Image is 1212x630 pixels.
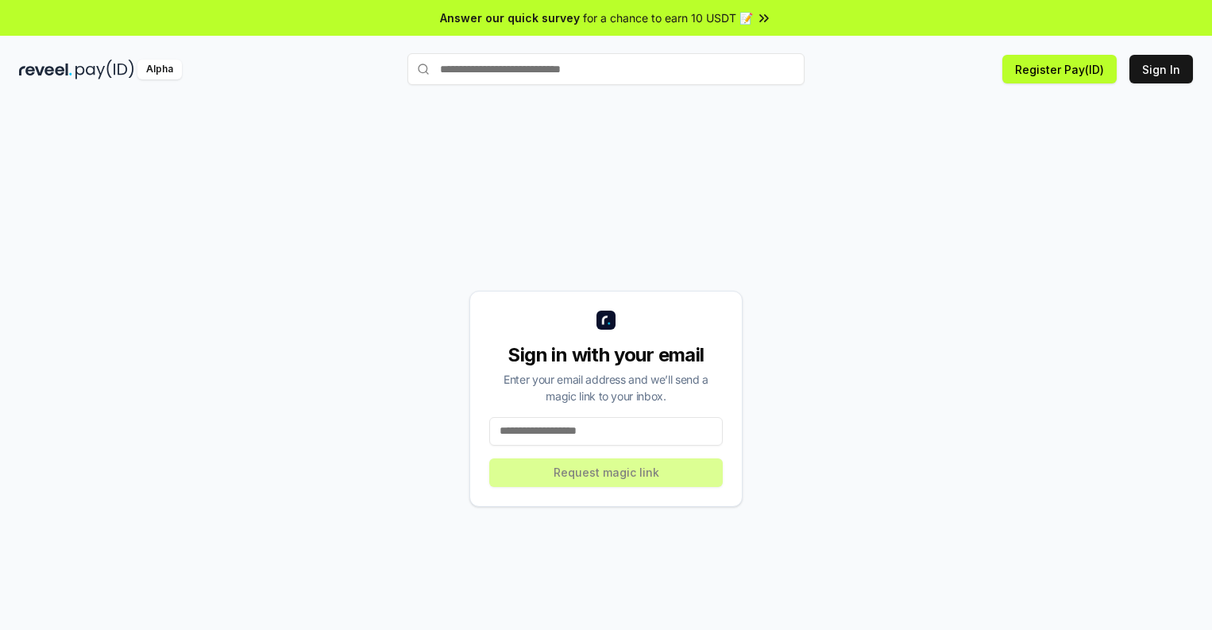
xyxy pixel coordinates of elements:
img: logo_small [596,311,616,330]
span: Answer our quick survey [440,10,580,26]
span: for a chance to earn 10 USDT 📝 [583,10,753,26]
img: pay_id [75,60,134,79]
img: reveel_dark [19,60,72,79]
div: Enter your email address and we’ll send a magic link to your inbox. [489,371,723,404]
div: Alpha [137,60,182,79]
div: Sign in with your email [489,342,723,368]
button: Register Pay(ID) [1002,55,1117,83]
button: Sign In [1129,55,1193,83]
